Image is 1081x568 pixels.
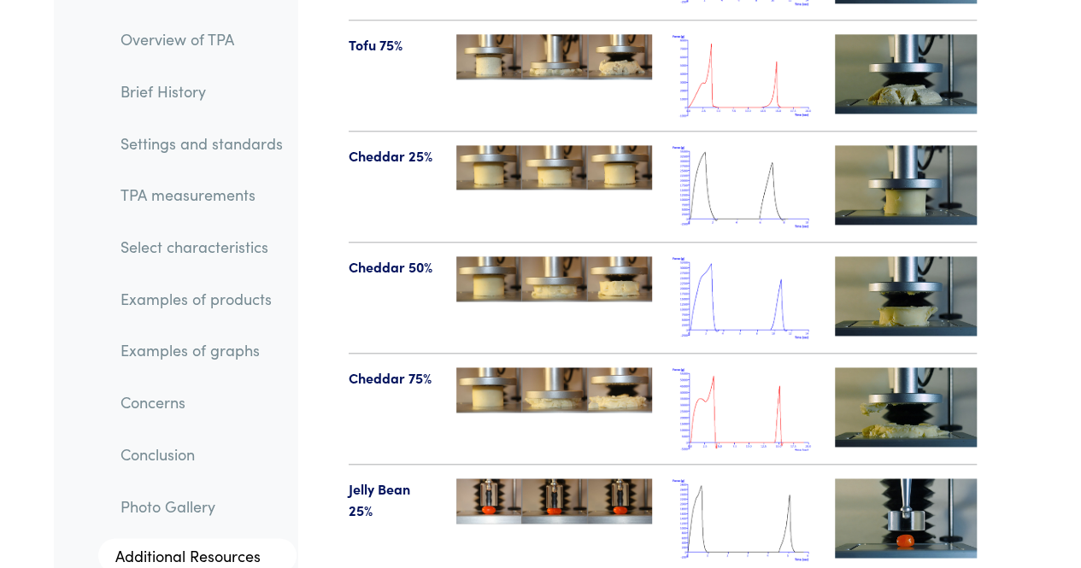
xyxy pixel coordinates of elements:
a: Select characteristics [107,228,297,267]
a: TPA measurements [107,176,297,215]
img: cheddar-75-123-tpa.jpg [456,367,652,413]
p: Cheddar 75% [349,367,437,389]
img: jellybean_tpa_25.png [673,478,814,561]
img: cheddar-videotn-50.jpg [835,256,977,336]
img: tofu_tpa_75.png [673,34,814,117]
p: Tofu 75% [349,34,437,56]
img: cheddar_tpa_50.png [673,256,814,339]
a: Photo Gallery [107,487,297,526]
p: Jelly Bean 25% [349,478,437,522]
a: Concerns [107,384,297,423]
a: Brief History [107,73,297,112]
a: Settings and standards [107,124,297,163]
img: jellybean-videotn-25.jpg [835,478,977,558]
p: Cheddar 25% [349,145,437,167]
a: Conclusion [107,436,297,475]
img: cheddar-videotn-75.jpg [835,367,977,447]
img: jellybean-25-123-tpa.jpg [456,478,652,524]
a: Examples of graphs [107,331,297,371]
img: cheddar-25-123-tpa.jpg [456,145,652,190]
img: cheddar-videotn-25.jpg [835,145,977,225]
img: cheddar_tpa_25.png [673,145,814,228]
img: cheddar_tpa_75.png [673,367,814,450]
a: Examples of products [107,280,297,319]
img: cheddar-50-123-tpa.jpg [456,256,652,302]
p: Cheddar 50% [349,256,437,278]
a: Overview of TPA [107,20,297,60]
img: tofu-videotn-75.jpg [835,34,977,114]
img: tofu-75-123-tpa.jpg [456,34,652,79]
